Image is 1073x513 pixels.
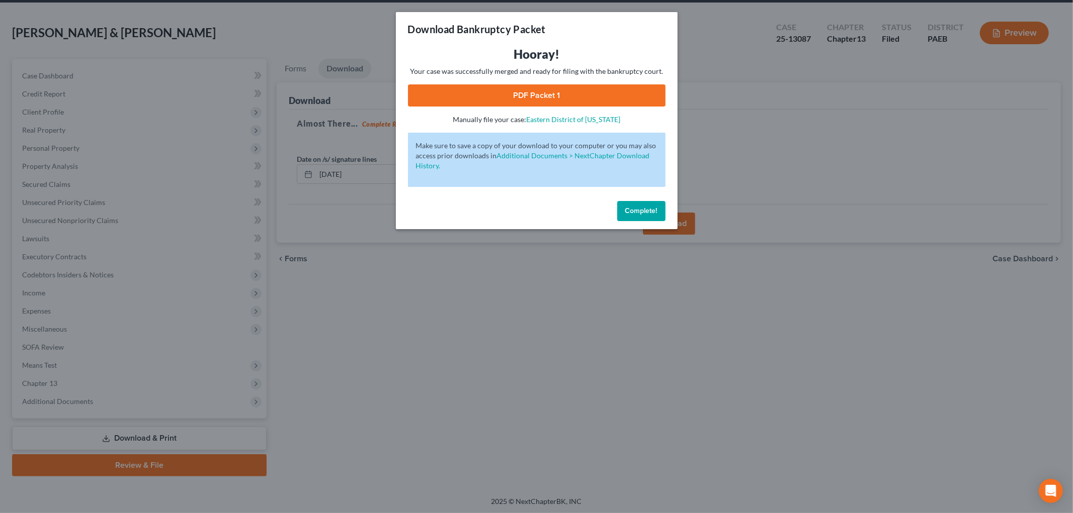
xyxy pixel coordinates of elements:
[526,115,620,124] a: Eastern District of [US_STATE]
[625,207,657,215] span: Complete!
[408,46,666,62] h3: Hooray!
[416,151,650,170] a: Additional Documents > NextChapter Download History.
[1039,479,1063,503] div: Open Intercom Messenger
[617,201,666,221] button: Complete!
[408,66,666,76] p: Your case was successfully merged and ready for filing with the bankruptcy court.
[408,115,666,125] p: Manually file your case:
[408,84,666,107] a: PDF Packet 1
[408,22,546,36] h3: Download Bankruptcy Packet
[416,141,657,171] p: Make sure to save a copy of your download to your computer or you may also access prior downloads in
